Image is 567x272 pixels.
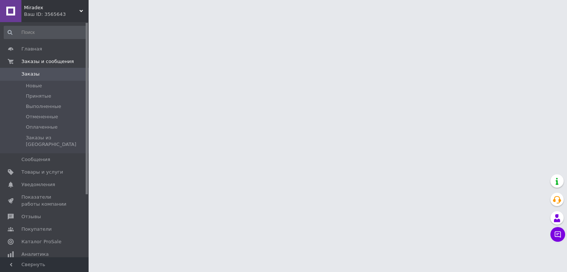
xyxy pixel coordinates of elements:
span: Заказы и сообщения [21,58,74,65]
span: Сообщения [21,156,50,163]
span: Заказы [21,71,39,77]
input: Поиск [4,26,87,39]
span: Каталог ProSale [21,238,61,245]
span: Аналитика [21,251,49,258]
span: Отзывы [21,213,41,220]
span: Принятые [26,93,51,100]
span: Miradex [24,4,79,11]
span: Новые [26,83,42,89]
span: Показатели работы компании [21,194,68,207]
span: Выполненные [26,103,61,110]
span: Покупатели [21,226,52,233]
span: Уведомления [21,181,55,188]
button: Чат с покупателем [550,227,565,242]
div: Ваш ID: 3565643 [24,11,89,18]
span: Товары и услуги [21,169,63,175]
span: Главная [21,46,42,52]
span: Заказы из [GEOGRAPHIC_DATA] [26,135,86,148]
span: Оплаченные [26,124,58,130]
span: Отмененные [26,114,58,120]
